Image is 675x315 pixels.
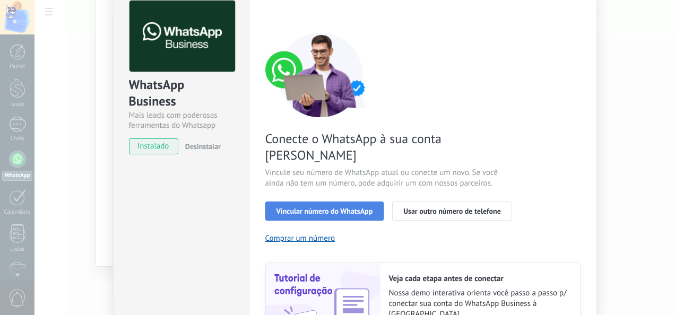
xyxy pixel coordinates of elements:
span: Conecte o WhatsApp à sua conta [PERSON_NAME] [265,130,518,163]
span: Desinstalar [185,142,221,151]
button: Usar outro número de telefone [392,202,512,221]
h2: Veja cada etapa antes de conectar [389,274,569,284]
span: Vincule seu número de WhatsApp atual ou conecte um novo. Se você ainda não tem um número, pode ad... [265,168,518,189]
span: Vincular número do WhatsApp [276,207,373,215]
div: Mais leads com poderosas ferramentas do Whatsapp [129,110,233,130]
img: connect number [265,32,377,117]
span: instalado [129,138,178,154]
button: Desinstalar [181,138,221,154]
button: Comprar um número [265,233,335,243]
div: WhatsApp Business [129,76,233,110]
img: logo_main.png [129,1,235,72]
button: Vincular número do WhatsApp [265,202,384,221]
span: Usar outro número de telefone [403,207,501,215]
